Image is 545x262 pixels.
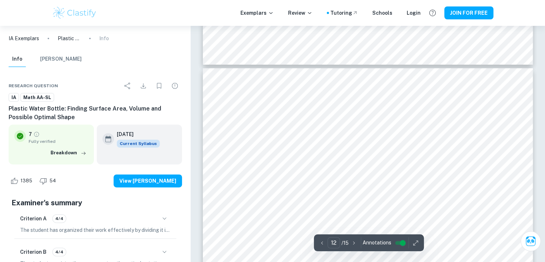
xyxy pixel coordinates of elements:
p: / 15 [341,239,349,247]
span: Fully verified [29,138,88,145]
div: Like [9,175,36,187]
h5: Examiner's summary [11,197,179,208]
span: 1385 [16,177,36,184]
p: Review [288,9,312,17]
a: IA Exemplars [9,34,39,42]
span: 4/4 [53,215,66,222]
button: Ask Clai [521,231,541,251]
div: This exemplar is based on the current syllabus. Feel free to refer to it for inspiration/ideas wh... [117,140,160,148]
span: Research question [9,83,58,89]
span: Annotations [363,239,391,247]
a: Tutoring [330,9,358,17]
button: Info [9,51,26,67]
h6: Plastic Water Bottle: Finding Surface Area, Volume and Possible Optimal Shape [9,104,182,122]
button: [PERSON_NAME] [40,51,82,67]
a: Schools [372,9,392,17]
a: Login [407,9,421,17]
p: Plastic Water Bottle: Finding Surface Area, Volume and Possible Optimal Shape [58,34,81,42]
span: 4/4 [53,249,66,255]
a: Math AA-SL [20,93,54,102]
h6: Criterion B [20,248,47,256]
div: Bookmark [152,79,166,93]
span: Math AA-SL [21,94,54,101]
img: Clastify logo [52,6,97,20]
p: Info [99,34,109,42]
h6: [DATE] [117,130,154,138]
span: Current Syllabus [117,140,160,148]
span: IA [9,94,19,101]
span: 54 [46,177,60,184]
div: Dislike [38,175,60,187]
button: View [PERSON_NAME] [114,174,182,187]
button: JOIN FOR FREE [444,6,493,19]
p: The student has organized their work effectively by dividing it into sections and further subdivi... [20,226,171,234]
a: Grade fully verified [33,131,40,137]
a: IA [9,93,19,102]
div: Report issue [168,79,182,93]
div: Share [120,79,135,93]
p: 7 [29,130,32,138]
h6: Criterion A [20,215,47,223]
button: Breakdown [49,148,88,158]
button: Help and Feedback [426,7,439,19]
div: Download [136,79,150,93]
p: Exemplars [240,9,274,17]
